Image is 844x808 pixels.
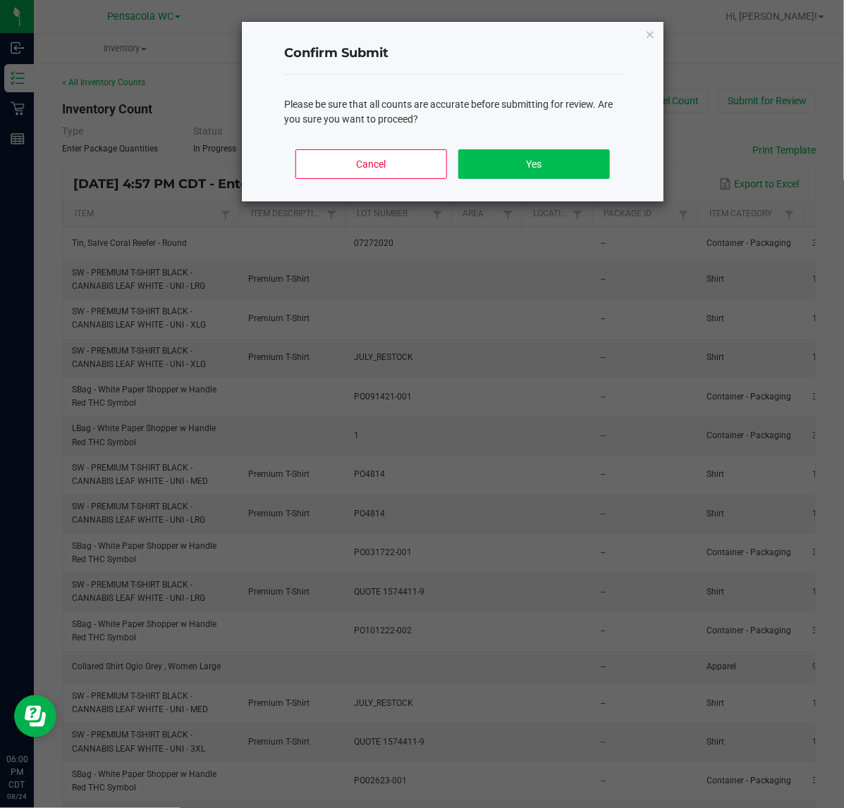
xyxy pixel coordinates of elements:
button: Yes [458,149,610,179]
button: Close [645,25,655,42]
button: Cancel [295,149,447,179]
h4: Confirm Submit [284,44,621,63]
iframe: Resource center [14,695,56,738]
div: Please be sure that all counts are accurate before submitting for review. Are you sure you want t... [284,97,621,127]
